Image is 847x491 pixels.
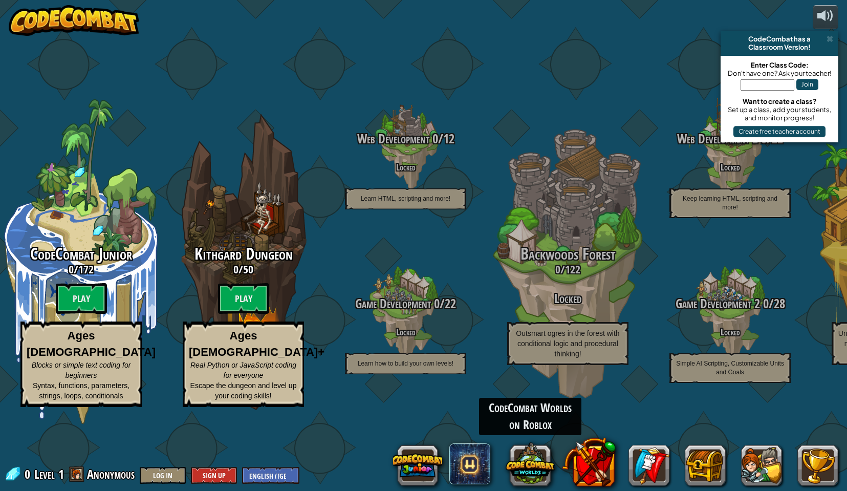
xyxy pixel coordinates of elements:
[796,79,818,90] button: Join
[357,130,429,147] span: Web Development
[69,262,74,277] span: 0
[683,195,777,211] span: Keep learning HTML, scripting and more!
[760,295,769,312] span: 0
[140,467,186,484] button: Log In
[218,283,269,314] btn: Play
[649,132,811,146] h3: /
[162,99,324,424] div: Complete previous world to unlock
[361,195,450,202] span: Learn HTML, scripting and more!
[78,262,94,277] span: 172
[726,97,833,105] div: Want to create a class?
[516,329,619,358] span: Outsmart ogres in the forest with conditional logic and procedural thinking!
[445,295,456,312] span: 22
[324,132,487,146] h3: /
[190,381,297,400] span: Escape the dungeon and level up your coding skills!
[194,243,293,265] span: Kithgard Dungeon
[649,162,811,172] h4: Locked
[443,130,454,147] span: 12
[565,262,580,277] span: 122
[190,361,296,379] span: Real Python or JavaScript coding for everyone
[726,105,833,122] div: Set up a class, add your students, and monitor progress!
[487,292,649,306] h3: Locked
[677,130,758,147] span: Web Development 2
[355,295,431,312] span: Game Development
[34,466,55,483] span: Level
[358,360,453,367] span: Learn how to build your own levels!
[30,243,132,265] span: CodeCombat Junior
[324,327,487,337] h4: Locked
[725,43,834,51] div: Classroom Version!
[774,295,785,312] span: 28
[555,262,560,277] span: 0
[726,61,833,69] div: Enter Class Code:
[191,467,237,484] button: Sign Up
[58,466,64,482] span: 1
[233,262,238,277] span: 0
[9,5,140,36] img: CodeCombat - Learn how to code by playing a game
[676,295,760,312] span: Game Development 2
[813,5,838,29] button: Adjust volume
[725,35,834,43] div: CodeCombat has a
[726,69,833,77] div: Don't have one? Ask your teacher!
[479,398,581,435] div: CodeCombat Worlds on Roblox
[649,327,811,337] h4: Locked
[676,360,784,376] span: Simple AI Scripting, Customizable Units and Goals
[243,262,253,277] span: 50
[487,263,649,275] h3: /
[33,381,129,400] span: Syntax, functions, parameters, strings, loops, conditionals
[429,130,438,147] span: 0
[27,329,156,358] strong: Ages [DEMOGRAPHIC_DATA]
[25,466,33,482] span: 0
[520,243,616,265] span: Backwoods Forest
[431,295,440,312] span: 0
[32,361,131,379] span: Blocks or simple text coding for beginners
[162,263,324,275] h3: /
[87,466,135,482] span: Anonymous
[324,162,487,172] h4: Locked
[733,126,826,137] button: Create free teacher account
[324,297,487,311] h3: /
[649,297,811,311] h3: /
[56,283,107,314] btn: Play
[189,329,324,358] strong: Ages [DEMOGRAPHIC_DATA]+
